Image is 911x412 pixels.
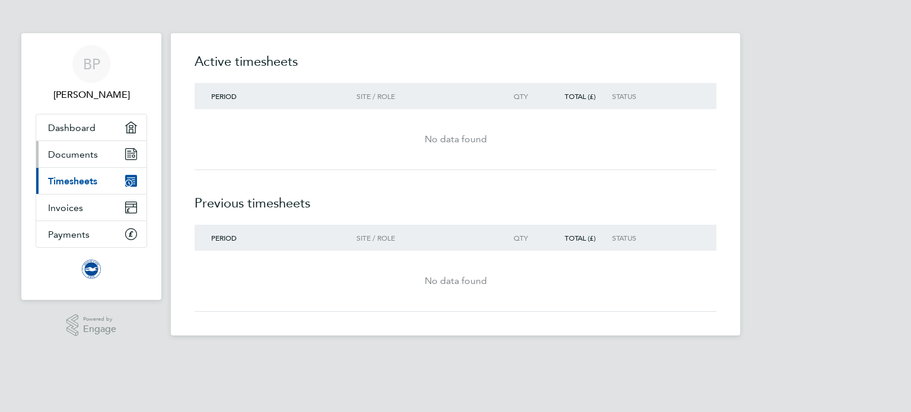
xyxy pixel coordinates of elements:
div: Qty [492,234,544,242]
span: Payments [48,229,90,240]
div: Site / Role [356,92,492,100]
span: Timesheets [48,175,97,187]
span: Period [211,233,237,242]
div: Total (£) [544,92,612,100]
a: BP[PERSON_NAME] [36,45,147,102]
span: Documents [48,149,98,160]
a: Go to home page [36,260,147,279]
a: Invoices [36,194,146,221]
span: Ben Pinnington [36,88,147,102]
div: Site / Role [356,234,492,242]
span: Engage [83,324,116,334]
span: Dashboard [48,122,95,133]
div: Qty [492,92,544,100]
div: Total (£) [544,234,612,242]
div: No data found [195,274,716,288]
span: Powered by [83,314,116,324]
h2: Previous timesheets [195,170,716,225]
nav: Main navigation [21,33,161,300]
a: Powered byEngage [66,314,117,337]
img: brightonandhovealbion-logo-retina.png [82,260,101,279]
a: Payments [36,221,146,247]
a: Documents [36,141,146,167]
div: No data found [195,132,716,146]
span: Period [211,91,237,101]
span: BP [83,56,100,72]
span: Invoices [48,202,83,213]
div: Status [612,234,685,242]
a: Dashboard [36,114,146,140]
a: Timesheets [36,168,146,194]
div: Status [612,92,685,100]
h2: Active timesheets [195,52,716,83]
